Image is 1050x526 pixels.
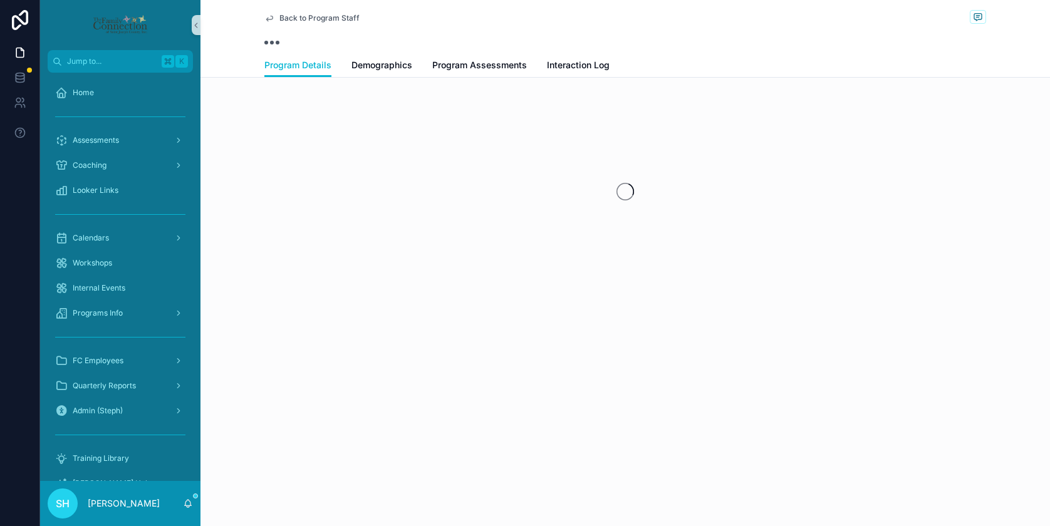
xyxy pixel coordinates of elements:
[73,381,136,391] span: Quarterly Reports
[264,13,360,23] a: Back to Program Staff
[48,129,193,152] a: Assessments
[73,356,123,366] span: FC Employees
[48,277,193,299] a: Internal Events
[177,56,187,66] span: K
[48,374,193,397] a: Quarterly Reports
[73,283,125,293] span: Internal Events
[88,497,160,510] p: [PERSON_NAME]
[73,308,123,318] span: Programs Info
[40,73,200,481] div: scrollable content
[264,54,331,78] a: Program Details
[73,88,94,98] span: Home
[73,135,119,145] span: Assessments
[56,496,70,511] span: SH
[547,54,610,79] a: Interaction Log
[351,54,412,79] a: Demographics
[48,179,193,202] a: Looker Links
[92,15,148,35] img: App logo
[48,447,193,470] a: Training Library
[73,258,112,268] span: Workshops
[48,154,193,177] a: Coaching
[73,406,123,416] span: Admin (Steph)
[48,400,193,422] a: Admin (Steph)
[264,59,331,71] span: Program Details
[73,233,109,243] span: Calendars
[73,478,152,488] span: [PERSON_NAME] Help
[48,349,193,372] a: FC Employees
[48,472,193,495] a: [PERSON_NAME] Help
[73,453,129,463] span: Training Library
[73,185,118,195] span: Looker Links
[48,252,193,274] a: Workshops
[48,227,193,249] a: Calendars
[73,160,107,170] span: Coaching
[67,56,157,66] span: Jump to...
[48,302,193,324] a: Programs Info
[279,13,360,23] span: Back to Program Staff
[432,59,527,71] span: Program Assessments
[48,81,193,104] a: Home
[432,54,527,79] a: Program Assessments
[351,59,412,71] span: Demographics
[547,59,610,71] span: Interaction Log
[48,50,193,73] button: Jump to...K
